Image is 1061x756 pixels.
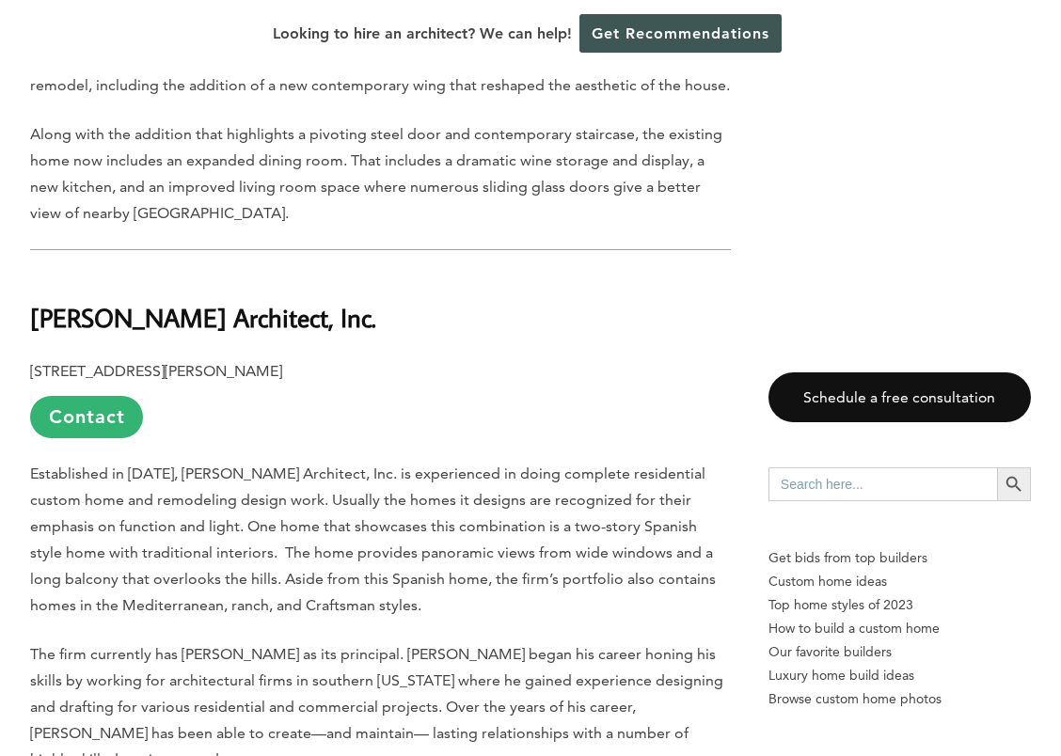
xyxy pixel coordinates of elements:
[30,362,282,380] b: [STREET_ADDRESS][PERSON_NAME]
[768,372,1031,422] a: Schedule a free consultation
[30,396,143,438] a: Contact
[700,621,1038,733] iframe: Drift Widget Chat Controller
[30,465,716,614] span: Established in [DATE], [PERSON_NAME] Architect, Inc. is experienced in doing complete residential...
[768,570,1031,593] a: Custom home ideas
[768,593,1031,617] a: Top home styles of 2023
[579,14,782,53] a: Get Recommendations
[30,125,722,222] span: Along with the addition that highlights a pivoting steel door and contemporary staircase, the exi...
[30,301,376,334] b: [PERSON_NAME] Architect, Inc.
[768,467,997,501] input: Search here...
[768,617,1031,640] a: How to build a custom home
[768,546,1031,570] p: Get bids from top builders
[1004,474,1024,495] svg: Search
